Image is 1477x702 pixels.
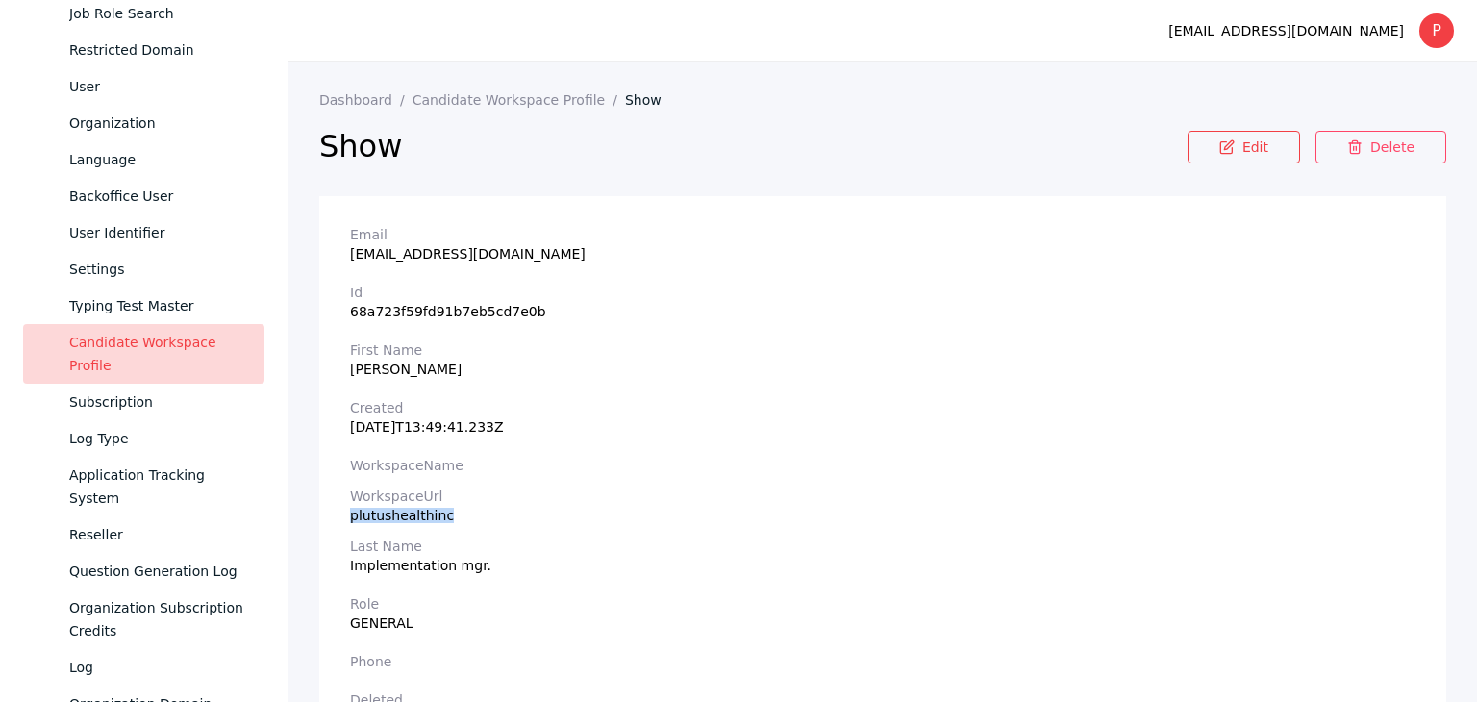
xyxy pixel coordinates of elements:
[23,141,264,178] a: Language
[69,596,249,642] div: Organization Subscription Credits
[319,92,413,108] a: Dashboard
[350,285,1415,300] label: Id
[23,32,264,68] a: Restricted Domain
[23,420,264,457] a: Log Type
[69,464,249,510] div: Application Tracking System
[69,331,249,377] div: Candidate Workspace Profile
[350,539,1415,573] section: Implementation mgr.
[1315,131,1446,163] a: Delete
[1419,13,1454,48] div: P
[23,649,264,686] a: Log
[23,553,264,589] a: Question Generation Log
[23,214,264,251] a: User Identifier
[23,178,264,214] a: Backoffice User
[319,127,1188,165] h2: Show
[350,400,1415,415] label: Created
[350,458,1415,473] label: workspaceName
[350,654,1415,669] label: Phone
[23,288,264,324] a: Typing Test Master
[1188,131,1300,163] a: Edit
[69,38,249,62] div: Restricted Domain
[350,489,1415,504] label: workspaceUrl
[23,105,264,141] a: Organization
[69,112,249,135] div: Organization
[625,92,677,108] a: Show
[69,2,249,25] div: Job Role Search
[23,457,264,516] a: Application Tracking System
[23,589,264,649] a: Organization Subscription Credits
[350,596,1415,631] section: GENERAL
[350,227,1415,262] section: [EMAIL_ADDRESS][DOMAIN_NAME]
[69,258,249,281] div: Settings
[350,342,1415,377] section: [PERSON_NAME]
[350,400,1415,435] section: [DATE]T13:49:41.233Z
[69,185,249,208] div: Backoffice User
[69,148,249,171] div: Language
[69,390,249,414] div: Subscription
[69,294,249,317] div: Typing Test Master
[1168,19,1404,42] div: [EMAIL_ADDRESS][DOMAIN_NAME]
[350,508,1415,523] div: plutushealthinc
[350,596,1415,612] label: Role
[23,516,264,553] a: Reseller
[69,656,249,679] div: Log
[350,342,1415,358] label: First Name
[23,324,264,384] a: Candidate Workspace Profile
[69,560,249,583] div: Question Generation Log
[350,539,1415,554] label: Last Name
[350,285,1415,319] section: 68a723f59fd91b7eb5cd7e0b
[23,68,264,105] a: User
[413,92,625,108] a: Candidate Workspace Profile
[69,427,249,450] div: Log Type
[69,221,249,244] div: User Identifier
[69,523,249,546] div: Reseller
[23,251,264,288] a: Settings
[23,384,264,420] a: Subscription
[350,227,1415,242] label: Email
[69,75,249,98] div: User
